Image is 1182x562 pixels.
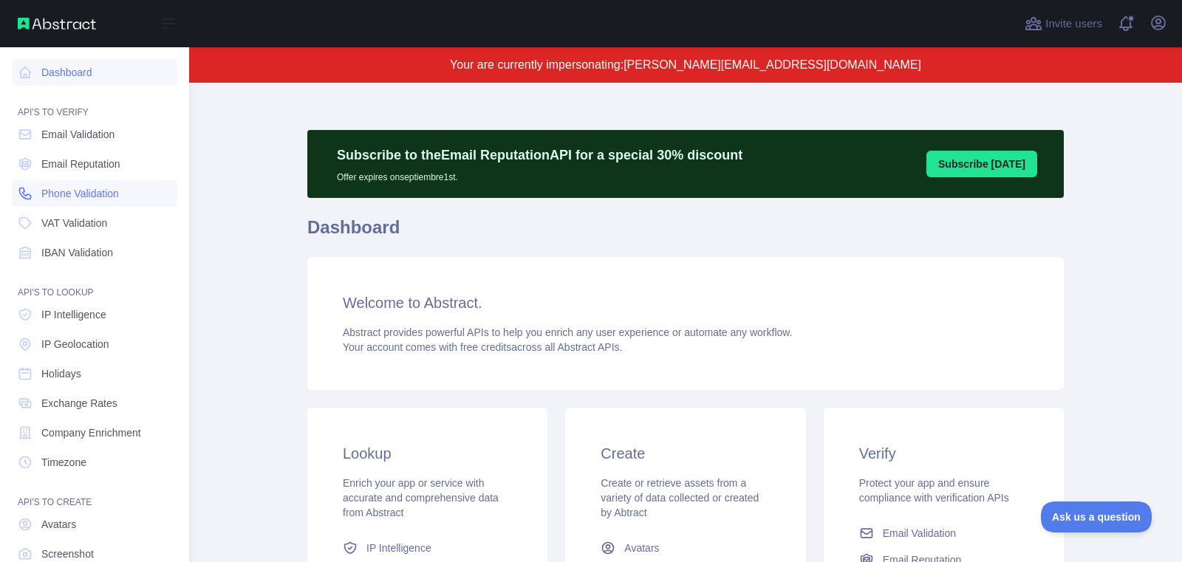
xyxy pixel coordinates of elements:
span: [PERSON_NAME][EMAIL_ADDRESS][DOMAIN_NAME] [624,58,921,71]
span: Exchange Rates [41,396,117,411]
span: IBAN Validation [41,245,113,260]
h1: Dashboard [307,216,1064,251]
a: Email Validation [12,121,177,148]
span: Company Enrichment [41,425,141,440]
a: Holidays [12,360,177,387]
a: Avatars [12,511,177,538]
h3: Welcome to Abstract. [343,292,1028,313]
a: Dashboard [12,59,177,86]
span: VAT Validation [41,216,107,230]
a: Phone Validation [12,180,177,207]
span: IP Geolocation [41,337,109,352]
span: Holidays [41,366,81,381]
img: Abstract API [18,18,96,30]
a: IP Intelligence [12,301,177,328]
iframe: Toggle Customer Support [1041,501,1152,532]
span: Your account comes with across all Abstract APIs. [343,341,622,353]
p: Offer expires on septiembre 1st. [337,165,742,183]
span: Enrich your app or service with accurate and comprehensive data from Abstract [343,477,499,518]
h3: Verify [859,443,1028,464]
div: API'S TO LOOKUP [12,269,177,298]
a: Avatars [595,535,776,561]
span: Timezone [41,455,86,470]
button: Invite users [1022,12,1105,35]
span: free credits [460,341,511,353]
a: Exchange Rates [12,390,177,417]
a: VAT Validation [12,210,177,236]
span: Email Validation [41,127,115,142]
span: Email Reputation [41,157,120,171]
span: IP Intelligence [366,541,431,555]
span: Avatars [41,517,76,532]
span: Phone Validation [41,186,119,201]
span: IP Intelligence [41,307,106,322]
h3: Lookup [343,443,512,464]
span: Avatars [624,541,659,555]
span: Protect your app and ensure compliance with verification APIs [859,477,1009,504]
p: Subscribe to the Email Reputation API for a special 30 % discount [337,145,742,165]
a: Email Validation [853,520,1034,546]
span: Create or retrieve assets from a variety of data collected or created by Abtract [601,477,759,518]
span: Invite users [1045,16,1102,32]
a: Timezone [12,449,177,476]
a: IP Intelligence [337,535,518,561]
span: Abstract provides powerful APIs to help you enrich any user experience or automate any workflow. [343,326,793,338]
a: IP Geolocation [12,331,177,357]
h3: Create [601,443,770,464]
div: API'S TO VERIFY [12,89,177,118]
span: Your are currently impersonating: [450,58,624,71]
a: Email Reputation [12,151,177,177]
span: Screenshot [41,546,94,561]
a: Company Enrichment [12,419,177,446]
button: Subscribe [DATE] [926,151,1037,177]
span: Email Validation [883,526,956,541]
div: API'S TO CREATE [12,479,177,508]
a: IBAN Validation [12,239,177,266]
